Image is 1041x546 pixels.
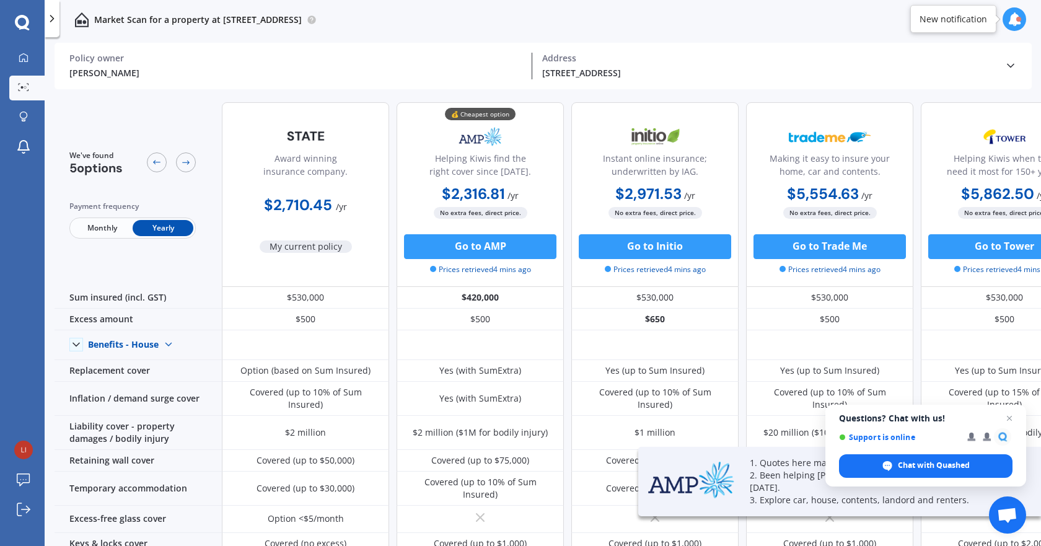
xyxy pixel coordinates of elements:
[264,195,332,214] b: $2,710.45
[231,386,380,411] div: Covered (up to 10% of Sum Insured)
[240,364,371,377] div: Option (based on Sum Insured)
[232,152,379,183] div: Award winning insurance company.
[750,494,1010,506] p: 3. Explore car, house, contents, landord and renters.
[55,450,222,472] div: Retaining wall cover
[413,426,548,439] div: $2 million ($1M for bodily injury)
[445,108,516,120] div: 💰 Cheapest option
[55,416,222,450] div: Liability cover - property damages / bodily injury
[684,190,695,201] span: / yr
[839,413,1012,423] span: Questions? Chat with us!
[861,190,872,201] span: / yr
[542,53,995,64] div: Address
[74,12,89,27] img: home-and-contents.b802091223b8502ef2dd.svg
[605,364,705,377] div: Yes (up to Sum Insured)
[746,309,913,330] div: $500
[579,234,731,259] button: Go to Initio
[55,506,222,533] div: Excess-free glass cover
[507,190,519,201] span: / yr
[753,234,906,259] button: Go to Trade Me
[397,309,564,330] div: $500
[920,13,987,25] div: New notification
[789,121,871,152] img: Trademe.webp
[55,287,222,309] div: Sum insured (incl. GST)
[55,382,222,416] div: Inflation / demand surge cover
[260,240,352,253] span: My current policy
[69,160,123,176] span: 5 options
[755,386,904,411] div: Covered (up to 10% of Sum Insured)
[581,386,729,411] div: Covered (up to 10% of Sum Insured)
[88,339,159,350] div: Benefits - House
[635,426,675,439] div: $1 million
[222,309,389,330] div: $500
[69,150,123,161] span: We've found
[55,472,222,506] div: Temporary accommodation
[55,309,222,330] div: Excess amount
[265,121,346,151] img: State-text-1.webp
[615,184,682,203] b: $2,971.53
[69,66,522,79] div: [PERSON_NAME]
[430,264,531,275] span: Prices retrieved 4 mins ago
[397,287,564,309] div: $420,000
[133,220,193,236] span: Yearly
[257,454,354,467] div: Covered (up to $50,000)
[648,461,735,499] img: AMP.webp
[336,201,347,213] span: / yr
[406,476,555,501] div: Covered (up to 10% of Sum Insured)
[606,482,704,495] div: Covered (up to $20,000)
[72,220,133,236] span: Monthly
[780,364,879,377] div: Yes (up to Sum Insured)
[257,482,354,495] div: Covered (up to $30,000)
[783,207,877,219] span: No extra fees, direct price.
[55,360,222,382] div: Replacement cover
[787,184,859,203] b: $5,554.63
[571,287,739,309] div: $530,000
[285,426,326,439] div: $2 million
[750,457,1010,469] p: 1. Quotes here match AMP’s website.
[69,53,522,64] div: Policy owner
[763,426,897,439] div: $20 million ($100K bodily injury)
[839,454,1012,478] span: Chat with Quashed
[14,441,33,459] img: 9c10fdcf947242e6fa6b6d92b807f8d0
[439,121,521,152] img: AMP.webp
[542,66,995,79] div: [STREET_ADDRESS]
[442,184,505,203] b: $2,316.81
[746,287,913,309] div: $530,000
[431,454,529,467] div: Covered (up to $75,000)
[961,184,1034,203] b: $5,862.50
[571,309,739,330] div: $650
[268,513,344,525] div: Option <$5/month
[159,335,178,354] img: Benefit content down
[439,364,521,377] div: Yes (with SumExtra)
[606,454,704,467] div: Covered (up to $25,000)
[439,392,521,405] div: Yes (with SumExtra)
[222,287,389,309] div: $530,000
[780,264,881,275] span: Prices retrieved 4 mins ago
[404,234,556,259] button: Go to AMP
[839,433,959,442] span: Support is online
[614,121,696,152] img: Initio.webp
[605,264,706,275] span: Prices retrieved 4 mins ago
[608,207,702,219] span: No extra fees, direct price.
[434,207,527,219] span: No extra fees, direct price.
[757,152,903,183] div: Making it easy to insure your home, car and contents.
[750,469,1010,494] p: 2. Been helping [PERSON_NAME]’s find the right cover since [DATE].
[898,460,970,471] span: Chat with Quashed
[407,152,553,183] div: Helping Kiwis find the right cover since [DATE].
[582,152,728,183] div: Instant online insurance; underwritten by IAG.
[69,200,196,213] div: Payment frequency
[989,496,1026,534] a: Open chat
[94,14,302,26] p: Market Scan for a property at [STREET_ADDRESS]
